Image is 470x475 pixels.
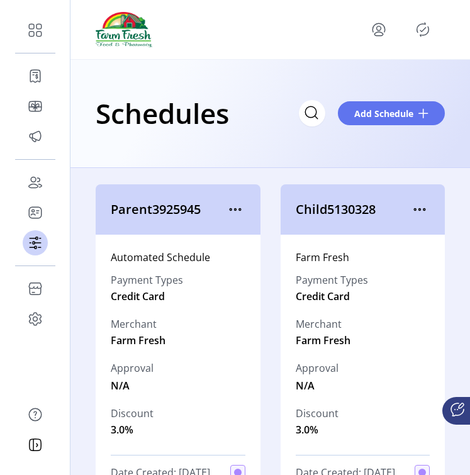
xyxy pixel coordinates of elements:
[111,406,154,421] label: Discount
[111,333,165,348] span: Farm Fresh
[111,200,225,219] span: Parent3925945
[96,91,229,135] h1: Schedules
[296,376,339,393] span: N/A
[296,422,318,437] span: 3.0%
[225,199,245,220] button: menu
[111,316,165,332] label: Merchant
[111,376,154,393] span: N/A
[296,316,350,332] label: Merchant
[369,20,389,40] button: menu
[296,250,430,265] div: Farm Fresh
[111,272,183,288] label: Payment Types
[296,200,410,219] span: Child5130328
[338,101,445,125] button: Add Schedule
[296,406,339,421] label: Discount
[111,360,154,376] span: Approval
[410,199,430,220] button: menu
[296,333,350,348] span: Farm Fresh
[354,107,413,120] span: Add Schedule
[111,250,245,265] div: Automated Schedule
[296,272,368,288] label: Payment Types
[299,100,325,126] input: Search
[413,20,433,40] button: Publisher Panel
[96,12,152,47] img: logo
[111,422,133,437] span: 3.0%
[111,289,165,304] span: Credit Card
[296,289,350,304] span: Credit Card
[296,360,339,376] span: Approval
